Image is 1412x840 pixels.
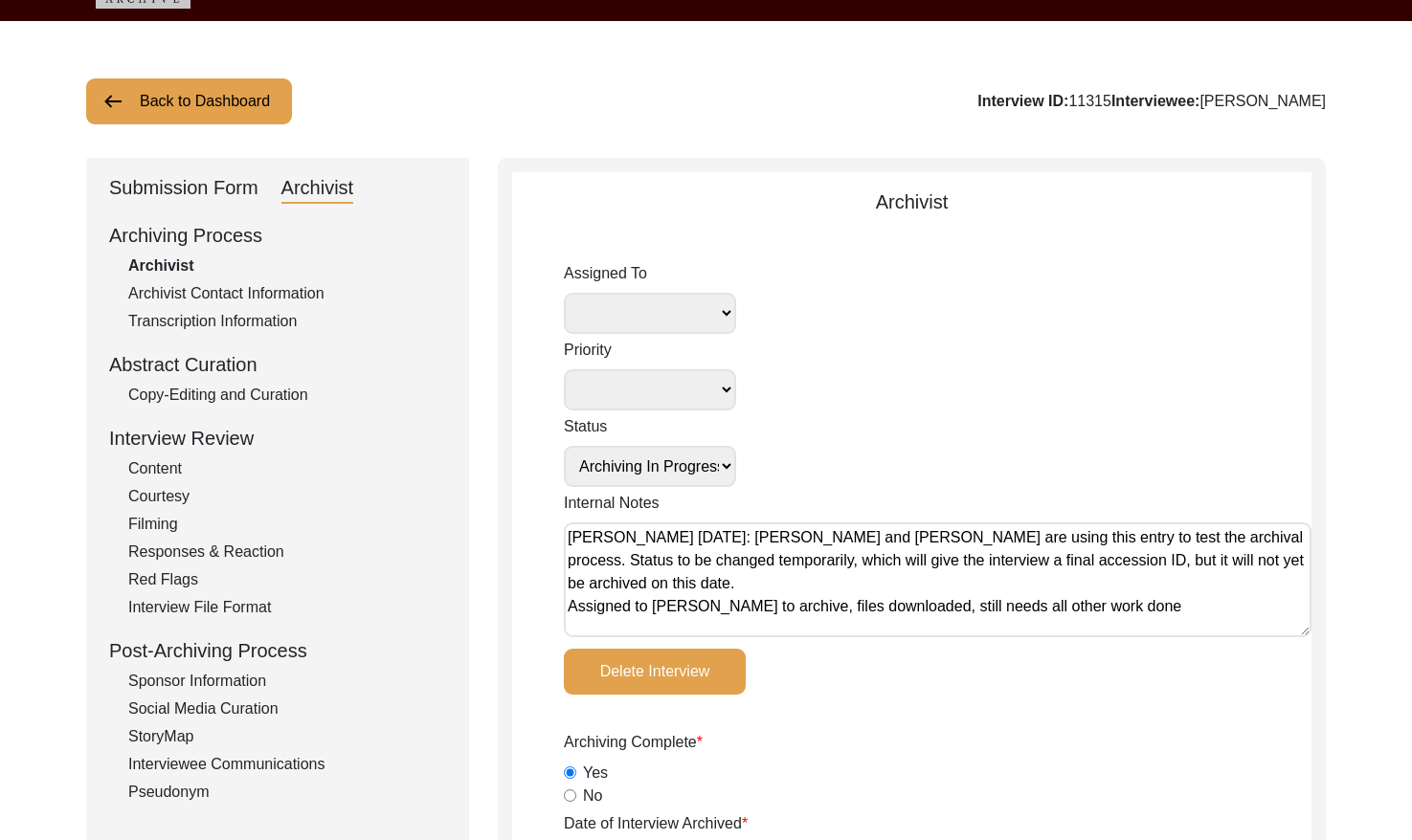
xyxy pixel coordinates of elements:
div: Submission Form [109,173,258,204]
label: Internal Notes [564,492,660,515]
div: Abstract Curation [109,350,446,379]
div: Archivist [128,254,446,277]
div: Archivist Contact Information [128,282,446,305]
button: Delete Interview [564,649,746,695]
div: Copy-Editing and Curation [128,384,446,407]
label: Archiving Complete [564,731,703,754]
label: Status [564,415,736,438]
div: Filming [128,513,446,536]
div: StoryMap [128,725,446,748]
label: Date of Interview Archived [564,812,748,835]
div: Interview File Format [128,596,446,619]
label: No [583,785,602,807]
div: Red Flags [128,568,446,591]
div: Archiving Process [109,221,446,250]
div: Interviewee Communications [128,753,446,776]
div: Social Media Curation [128,697,446,720]
b: Interview ID: [977,93,1068,109]
div: Content [128,457,446,480]
label: Assigned To [564,262,736,285]
div: Archivist [512,188,1311,216]
label: Yes [583,762,608,785]
div: Courtesy [128,485,446,508]
img: arrow-left.png [101,90,124,113]
b: Interviewee: [1111,93,1199,109]
div: Responses & Reaction [128,541,446,564]
div: 11315 [PERSON_NAME] [977,90,1326,113]
label: Priority [564,339,736,362]
div: Post-Archiving Process [109,636,446,665]
div: Transcription Information [128,310,446,333]
button: Back to Dashboard [86,78,292,124]
div: Archivist [281,173,354,204]
div: Pseudonym [128,781,446,804]
div: Sponsor Information [128,670,446,693]
div: Interview Review [109,424,446,453]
